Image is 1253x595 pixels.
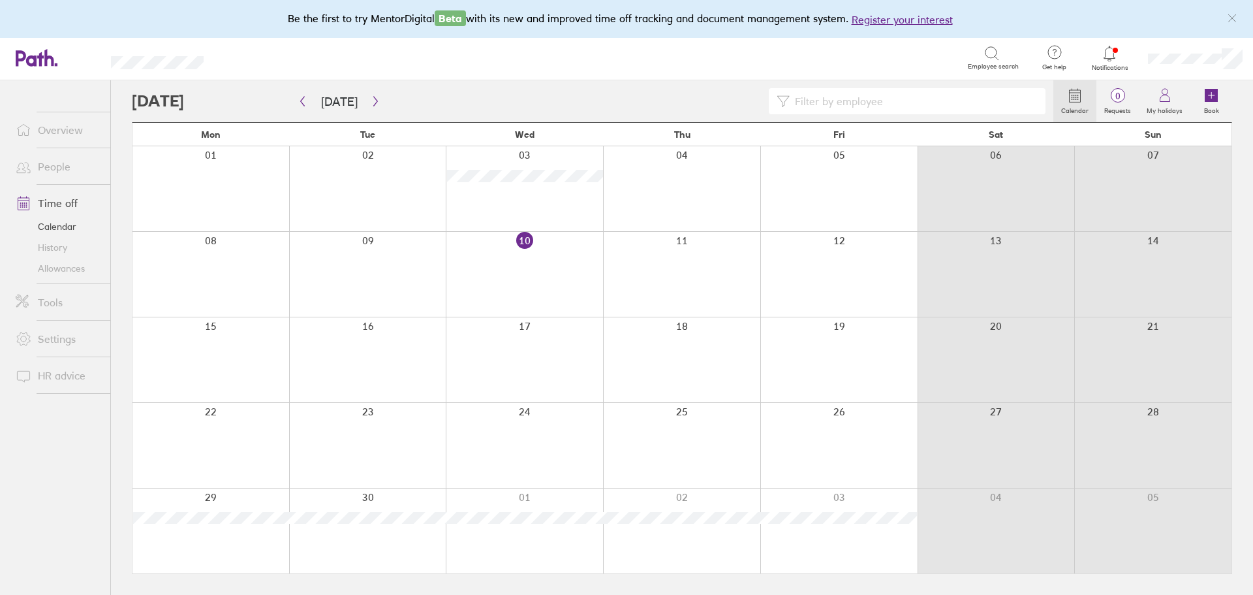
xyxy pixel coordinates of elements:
[360,129,375,140] span: Tue
[5,289,110,315] a: Tools
[5,362,110,389] a: HR advice
[5,216,110,237] a: Calendar
[515,129,534,140] span: Wed
[790,89,1038,114] input: Filter by employee
[852,12,953,27] button: Register your interest
[201,129,221,140] span: Mon
[1053,80,1096,122] a: Calendar
[1196,103,1227,115] label: Book
[1096,103,1139,115] label: Requests
[5,258,110,279] a: Allowances
[674,129,690,140] span: Thu
[968,63,1019,71] span: Employee search
[1033,63,1075,71] span: Get help
[1145,129,1162,140] span: Sun
[1190,80,1232,122] a: Book
[239,52,272,63] div: Search
[5,190,110,216] a: Time off
[1096,91,1139,101] span: 0
[1139,80,1190,122] a: My holidays
[1089,64,1131,72] span: Notifications
[435,10,466,26] span: Beta
[311,91,368,112] button: [DATE]
[989,129,1003,140] span: Sat
[288,10,966,27] div: Be the first to try MentorDigital with its new and improved time off tracking and document manage...
[5,326,110,352] a: Settings
[5,153,110,180] a: People
[1089,44,1131,72] a: Notifications
[833,129,845,140] span: Fri
[5,117,110,143] a: Overview
[1053,103,1096,115] label: Calendar
[5,237,110,258] a: History
[1096,80,1139,122] a: 0Requests
[1139,103,1190,115] label: My holidays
